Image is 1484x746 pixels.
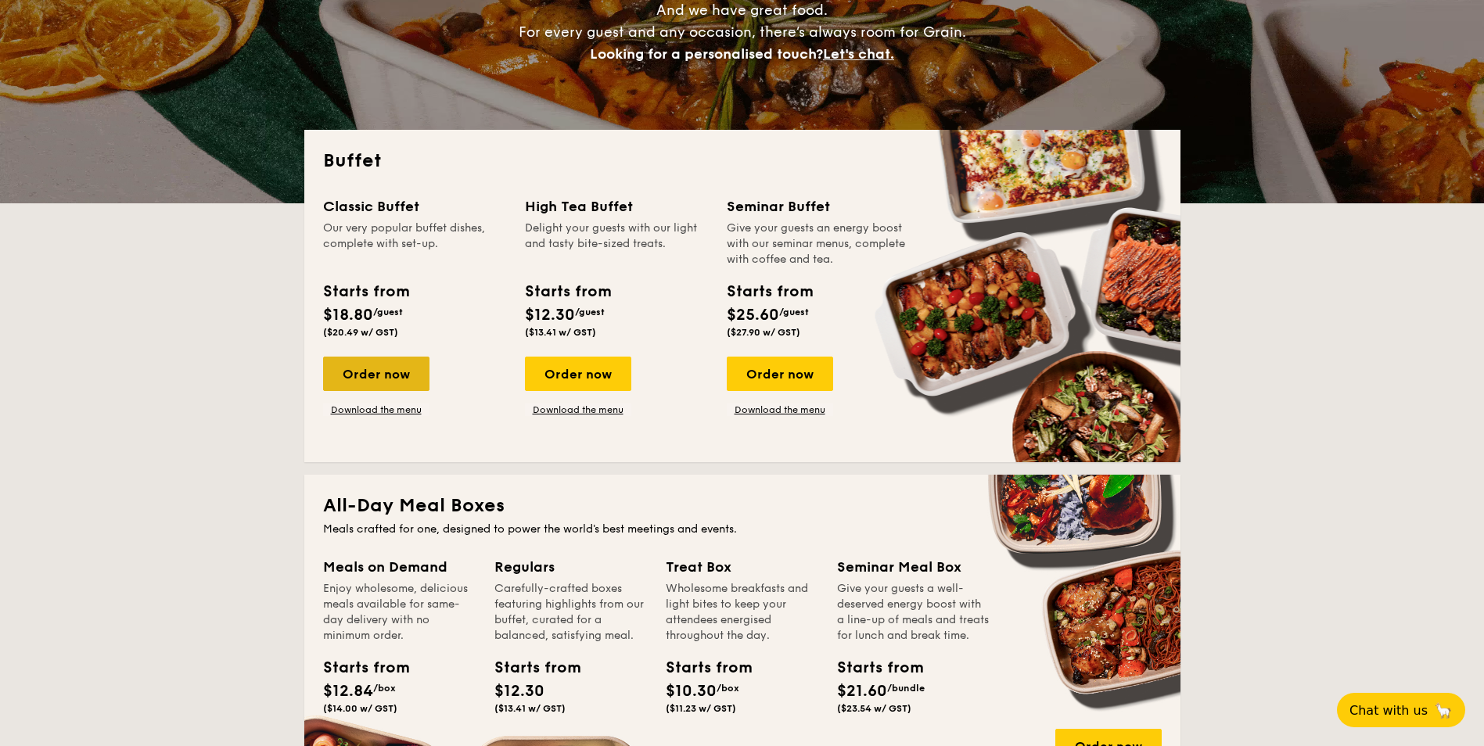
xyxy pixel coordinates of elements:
[887,683,925,694] span: /bundle
[323,357,429,391] div: Order now
[323,703,397,714] span: ($14.00 w/ GST)
[575,307,605,317] span: /guest
[323,656,393,680] div: Starts from
[727,221,910,267] div: Give your guests an energy boost with our seminar menus, complete with coffee and tea.
[494,556,647,578] div: Regulars
[323,581,476,644] div: Enjoy wholesome, delicious meals available for same-day delivery with no minimum order.
[323,522,1162,537] div: Meals crafted for one, designed to power the world's best meetings and events.
[837,682,887,701] span: $21.60
[373,683,396,694] span: /box
[373,307,403,317] span: /guest
[666,703,736,714] span: ($11.23 w/ GST)
[494,656,565,680] div: Starts from
[323,195,506,217] div: Classic Buffet
[727,280,812,303] div: Starts from
[590,45,823,63] span: Looking for a personalised touch?
[823,45,894,63] span: Let's chat.
[779,307,809,317] span: /guest
[837,656,907,680] div: Starts from
[519,2,966,63] span: And we have great food. For every guest and any occasion, there’s always room for Grain.
[323,403,429,416] a: Download the menu
[1349,703,1428,718] span: Chat with us
[837,556,990,578] div: Seminar Meal Box
[666,581,818,644] div: Wholesome breakfasts and light bites to keep your attendees energised throughout the day.
[837,581,990,644] div: Give your guests a well-deserved energy boost with a line-up of meals and treats for lunch and br...
[727,195,910,217] div: Seminar Buffet
[525,403,631,416] a: Download the menu
[323,306,373,325] span: $18.80
[323,556,476,578] div: Meals on Demand
[727,327,800,338] span: ($27.90 w/ GST)
[323,149,1162,174] h2: Buffet
[323,682,373,701] span: $12.84
[494,581,647,644] div: Carefully-crafted boxes featuring highlights from our buffet, curated for a balanced, satisfying ...
[837,703,911,714] span: ($23.54 w/ GST)
[323,280,408,303] div: Starts from
[666,656,736,680] div: Starts from
[525,280,610,303] div: Starts from
[717,683,739,694] span: /box
[323,221,506,267] div: Our very popular buffet dishes, complete with set-up.
[525,357,631,391] div: Order now
[323,327,398,338] span: ($20.49 w/ GST)
[1434,701,1453,719] span: 🦙
[727,403,833,416] a: Download the menu
[494,703,566,714] span: ($13.41 w/ GST)
[727,306,779,325] span: $25.60
[525,195,708,217] div: High Tea Buffet
[525,221,708,267] div: Delight your guests with our light and tasty bite-sized treats.
[1337,693,1465,727] button: Chat with us🦙
[525,306,575,325] span: $12.30
[727,357,833,391] div: Order now
[494,682,544,701] span: $12.30
[666,556,818,578] div: Treat Box
[525,327,596,338] span: ($13.41 w/ GST)
[666,682,717,701] span: $10.30
[323,493,1162,518] h2: All-Day Meal Boxes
